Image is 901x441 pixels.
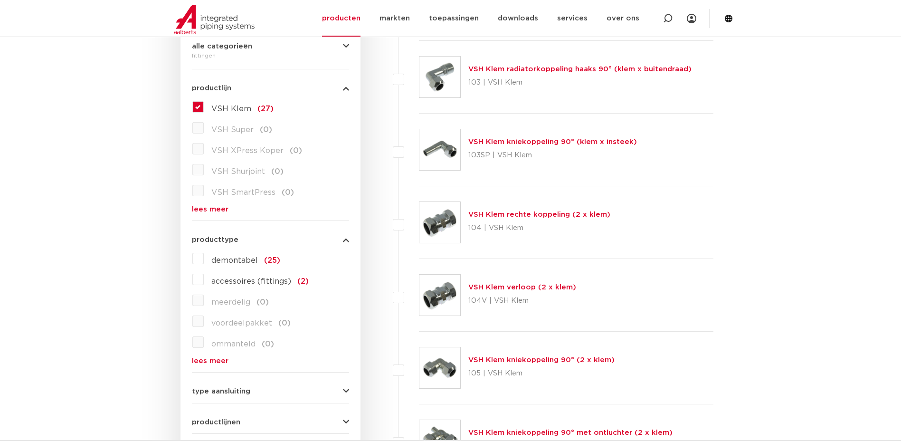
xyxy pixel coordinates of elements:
[192,357,349,364] a: lees meer
[290,147,302,154] span: (0)
[257,105,274,113] span: (27)
[256,298,269,306] span: (0)
[468,293,576,308] p: 104V | VSH Klem
[192,85,231,92] span: productlijn
[211,278,291,285] span: accessoires (fittings)
[211,257,258,264] span: demontabel
[192,43,252,50] span: alle categorieën
[468,366,615,381] p: 105 | VSH Klem
[419,57,460,97] img: Thumbnail for VSH Klem radiatorkoppeling haaks 90° (klem x buitendraad)
[211,105,251,113] span: VSH Klem
[468,356,615,364] a: VSH Klem kniekoppeling 90° (2 x klem)
[468,148,637,163] p: 103SP | VSH Klem
[192,43,349,50] button: alle categorieën
[211,319,272,327] span: voordeelpakket
[192,50,349,61] div: fittingen
[211,340,256,348] span: ommanteld
[192,236,238,243] span: producttype
[468,138,637,145] a: VSH Klem kniekoppeling 90° (klem x insteek)
[262,340,274,348] span: (0)
[211,147,284,154] span: VSH XPress Koper
[192,85,349,92] button: productlijn
[192,419,240,426] span: productlijnen
[468,284,576,291] a: VSH Klem verloop (2 x klem)
[282,189,294,196] span: (0)
[192,388,349,395] button: type aansluiting
[419,129,460,170] img: Thumbnail for VSH Klem kniekoppeling 90° (klem x insteek)
[468,66,692,73] a: VSH Klem radiatorkoppeling haaks 90° (klem x buitendraad)
[192,419,349,426] button: productlijnen
[192,206,349,213] a: lees meer
[192,388,250,395] span: type aansluiting
[297,278,309,285] span: (2)
[211,126,254,134] span: VSH Super
[260,126,272,134] span: (0)
[468,429,673,436] a: VSH Klem kniekoppeling 90° met ontluchter (2 x klem)
[211,168,265,175] span: VSH Shurjoint
[419,202,460,243] img: Thumbnail for VSH Klem rechte koppeling (2 x klem)
[419,275,460,316] img: Thumbnail for VSH Klem verloop (2 x klem)
[468,211,610,218] a: VSH Klem rechte koppeling (2 x klem)
[419,347,460,388] img: Thumbnail for VSH Klem kniekoppeling 90° (2 x klem)
[271,168,284,175] span: (0)
[211,298,250,306] span: meerdelig
[192,236,349,243] button: producttype
[278,319,291,327] span: (0)
[468,75,692,90] p: 103 | VSH Klem
[211,189,275,196] span: VSH SmartPress
[264,257,280,264] span: (25)
[468,220,610,236] p: 104 | VSH Klem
